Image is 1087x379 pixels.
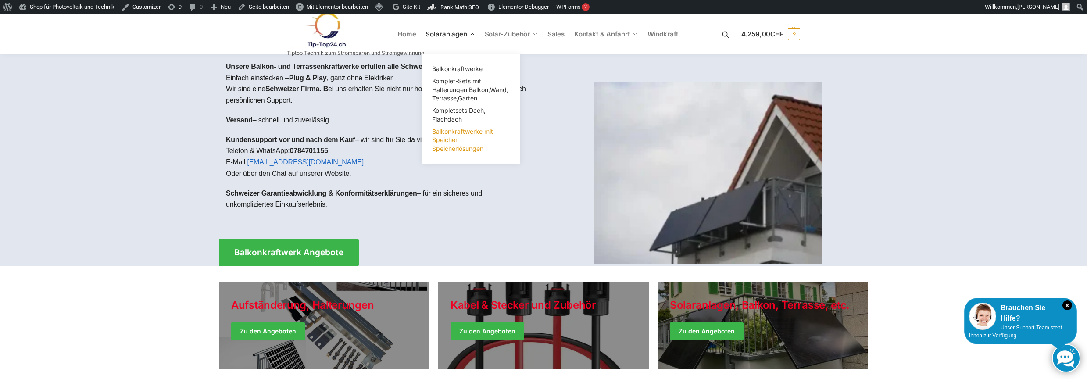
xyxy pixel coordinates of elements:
[226,188,536,210] p: – für ein sicheres und unkompliziertes Einkaufserlebnis.
[647,30,678,38] span: Windkraft
[432,77,508,102] span: Komplet-Sets mit Halterungen Balkon,Wand, Terrasse,Garten
[219,54,543,225] div: Einfach einstecken – , ganz ohne Elektriker.
[741,21,800,47] a: 4.259,00CHF 2
[427,63,515,75] a: Balkonkraftwerke
[422,14,479,54] a: Solaranlagen
[574,30,630,38] span: Kontakt & Anfahrt
[770,30,784,38] span: CHF
[440,4,479,11] span: Rank Math SEO
[219,282,429,369] a: Holiday Style
[438,282,649,369] a: Holiday Style
[427,104,515,125] a: Kompletsets Dach, Flachdach
[582,3,590,11] div: 2
[570,14,641,54] a: Kontakt & Anfahrt
[741,14,800,55] nav: Cart contents
[290,147,328,154] tcxspan: Call 0784701155 via 3CX
[427,75,515,104] a: Komplet-Sets mit Halterungen Balkon,Wand, Terrasse,Garten
[481,14,541,54] a: Solar-Zubehör
[226,116,253,124] strong: Versand
[969,325,1062,339] span: Unser Support-Team steht Ihnen zur Verfügung
[1062,300,1072,310] i: Schließen
[426,30,467,38] span: Solaranlagen
[226,136,355,143] strong: Kundensupport vor und nach dem Kauf
[547,30,565,38] span: Sales
[594,82,822,264] img: Home 1
[427,125,515,155] a: Balkonkraftwerke mit Speicher Speicherlösungen
[289,74,327,82] strong: Plug & Play
[226,114,536,126] p: – schnell und zuverlässig.
[1062,3,1070,11] img: Benutzerbild von Rupert Spoddig
[226,189,417,197] strong: Schweizer Garantieabwicklung & Konformitätserklärungen
[432,65,483,72] span: Balkonkraftwerke
[265,85,328,93] strong: Schweizer Firma. B
[485,30,530,38] span: Solar-Zubehör
[969,303,1072,324] div: Brauchen Sie Hilfe?
[1017,4,1059,10] span: [PERSON_NAME]
[543,14,568,54] a: Sales
[969,303,996,330] img: Customer service
[403,4,420,10] span: Site Kit
[226,134,536,179] p: – wir sind für Sie da via: Telefon & WhatsApp: E-Mail: Oder über den Chat auf unserer Website.
[287,50,424,56] p: Tiptop Technik zum Stromsparen und Stromgewinnung
[658,282,868,369] a: Winter Jackets
[741,30,784,38] span: 4.259,00
[234,248,343,257] span: Balkonkraftwerk Angebote
[219,239,359,266] a: Balkonkraftwerk Angebote
[226,83,536,106] p: Wir sind eine ei uns erhalten Sie nicht nur hochwertige Produkte, sondern auch persönlichen Support.
[247,158,364,166] a: [EMAIL_ADDRESS][DOMAIN_NAME]
[644,14,690,54] a: Windkraft
[432,107,486,123] span: Kompletsets Dach, Flachdach
[287,12,364,48] img: Solaranlagen, Speicheranlagen und Energiesparprodukte
[432,128,493,152] span: Balkonkraftwerke mit Speicher Speicherlösungen
[306,4,368,10] span: Mit Elementor bearbeiten
[788,28,800,40] span: 2
[226,63,478,70] strong: Unsere Balkon- und Terrassenkraftwerke erfüllen alle Schweizer Vorschriften.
